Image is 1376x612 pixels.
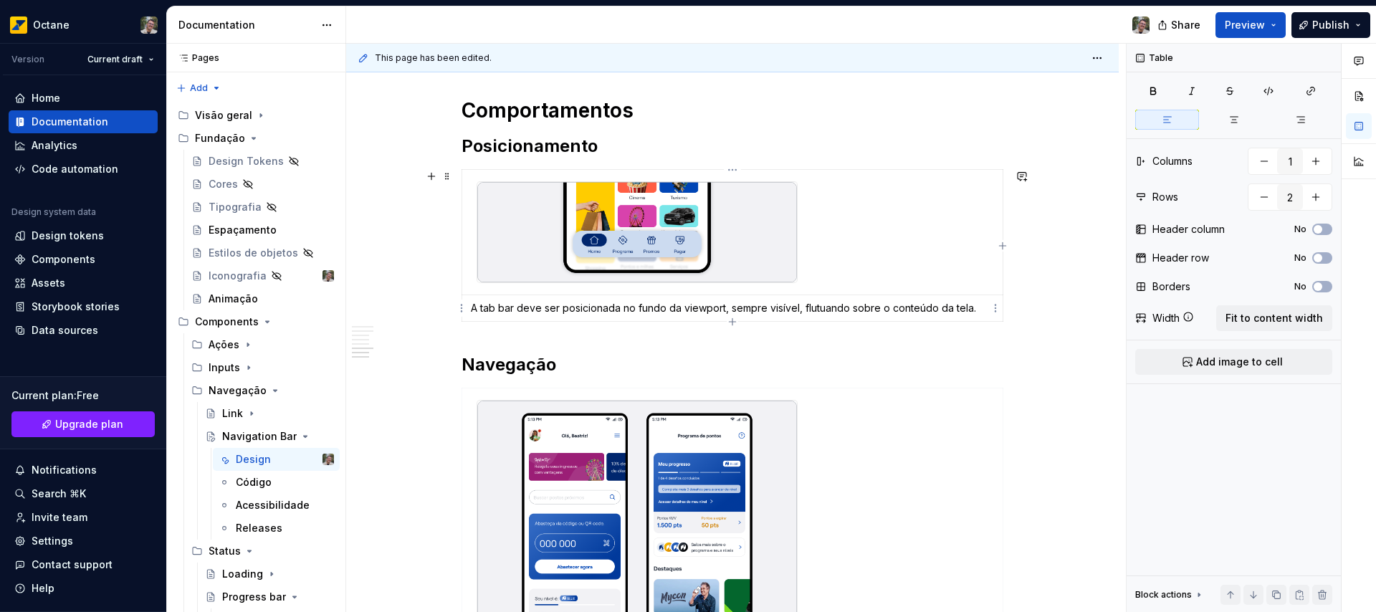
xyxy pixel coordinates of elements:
[9,295,158,318] a: Storybook stories
[1152,190,1178,204] div: Rows
[172,52,219,64] div: Pages
[9,158,158,181] a: Code automation
[32,300,120,314] div: Storybook stories
[33,18,70,32] div: Octane
[209,544,241,558] div: Status
[477,182,797,282] img: 0aac23ca-85f5-4700-a7b9-61fcfd1330f6.png
[9,530,158,553] a: Settings
[213,471,340,494] a: Código
[9,553,158,576] button: Contact support
[186,150,340,173] a: Design Tokens
[32,581,54,596] div: Help
[222,406,243,421] div: Link
[11,54,44,65] div: Version
[32,510,87,525] div: Invite team
[1216,305,1332,331] button: Fit to content width
[172,310,340,333] div: Components
[186,264,340,287] a: IconografiaTiago
[32,229,104,243] div: Design tokens
[1294,224,1306,235] label: No
[375,52,492,64] span: This page has been edited.
[213,448,340,471] a: DesignTiago
[1171,18,1200,32] span: Share
[209,223,277,237] div: Espaçamento
[9,506,158,529] a: Invite team
[1135,585,1205,605] div: Block actions
[195,108,252,123] div: Visão geral
[1294,252,1306,264] label: No
[213,494,340,517] a: Acessibilidade
[1225,311,1323,325] span: Fit to content width
[195,315,259,329] div: Components
[322,270,334,282] img: Tiago
[186,356,340,379] div: Inputs
[32,91,60,105] div: Home
[1312,18,1349,32] span: Publish
[322,454,334,465] img: Tiago
[462,97,1003,123] h1: Comportamentos
[9,134,158,157] a: Analytics
[236,498,310,512] div: Acessibilidade
[186,540,340,563] div: Status
[1152,311,1180,325] div: Width
[236,475,272,489] div: Código
[209,292,258,306] div: Animação
[186,196,340,219] a: Tipografia
[32,534,73,548] div: Settings
[32,115,108,129] div: Documentation
[172,104,340,127] div: Visão geral
[9,577,158,600] button: Help
[1150,12,1210,38] button: Share
[213,517,340,540] a: Releases
[222,567,263,581] div: Loading
[9,224,158,247] a: Design tokens
[32,323,98,338] div: Data sources
[209,338,239,352] div: Ações
[186,173,340,196] a: Cores
[186,287,340,310] a: Animação
[1196,355,1283,369] span: Add image to cell
[209,246,298,260] div: Estilos de objetos
[9,319,158,342] a: Data sources
[87,54,143,65] span: Current draft
[190,82,208,94] span: Add
[32,252,95,267] div: Components
[32,463,97,477] div: Notifications
[199,425,340,448] a: Navigation Bar
[9,110,158,133] a: Documentation
[209,154,284,168] div: Design Tokens
[209,200,262,214] div: Tipografia
[32,487,86,501] div: Search ⌘K
[186,333,340,356] div: Ações
[172,127,340,150] div: Fundação
[3,9,163,40] button: OctaneTiago
[9,248,158,271] a: Components
[1152,154,1193,168] div: Columns
[1135,589,1192,601] div: Block actions
[236,521,282,535] div: Releases
[140,16,158,34] img: Tiago
[195,131,245,145] div: Fundação
[32,138,77,153] div: Analytics
[9,272,158,295] a: Assets
[1225,18,1265,32] span: Preview
[186,242,340,264] a: Estilos de objetos
[1152,279,1190,294] div: Borders
[209,269,267,283] div: Iconografia
[1135,349,1332,375] button: Add image to cell
[209,177,238,191] div: Cores
[222,590,286,604] div: Progress bar
[1132,16,1150,34] img: Tiago
[55,417,123,431] span: Upgrade plan
[10,16,27,34] img: e8093afa-4b23-4413-bf51-00cde92dbd3f.png
[9,87,158,110] a: Home
[199,563,340,585] a: Loading
[462,353,1003,376] h2: Navegação
[172,78,226,98] button: Add
[9,482,158,505] button: Search ⌘K
[1215,12,1286,38] button: Preview
[11,206,96,218] div: Design system data
[32,558,113,572] div: Contact support
[1291,12,1370,38] button: Publish
[32,276,65,290] div: Assets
